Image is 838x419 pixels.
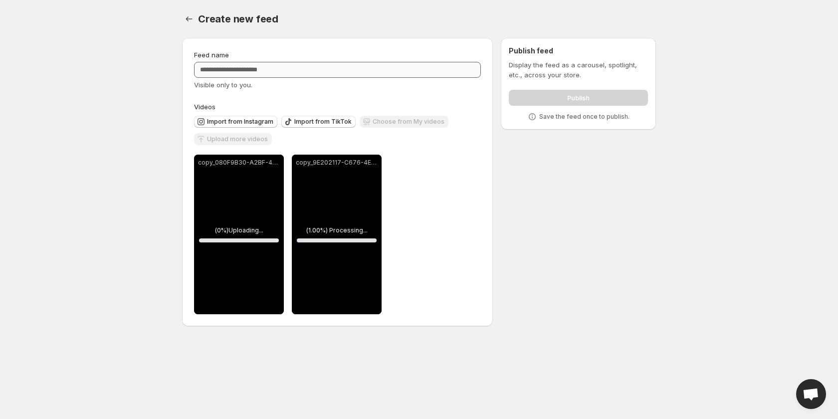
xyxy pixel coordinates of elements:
div: copy_9E202117-C676-4EC8-9F50-84B38D9D548D(1.00%) Processing...1% [292,155,382,314]
span: Create new feed [198,13,278,25]
p: Save the feed once to publish. [539,113,629,121]
span: Feed name [194,51,229,59]
button: Import from Instagram [194,116,277,128]
button: Settings [182,12,196,26]
button: Import from TikTok [281,116,356,128]
span: Import from Instagram [207,118,273,126]
span: Videos [194,103,215,111]
p: copy_080F9B30-A2BF-4806-BF6A-E45A26C07C29.MOV [198,159,280,167]
p: Display the feed as a carousel, spotlight, etc., across your store. [509,60,648,80]
div: Open chat [796,379,826,409]
p: copy_9E202117-C676-4EC8-9F50-84B38D9D548D [296,159,378,167]
h2: Publish feed [509,46,648,56]
span: Import from TikTok [294,118,352,126]
span: Visible only to you. [194,81,252,89]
